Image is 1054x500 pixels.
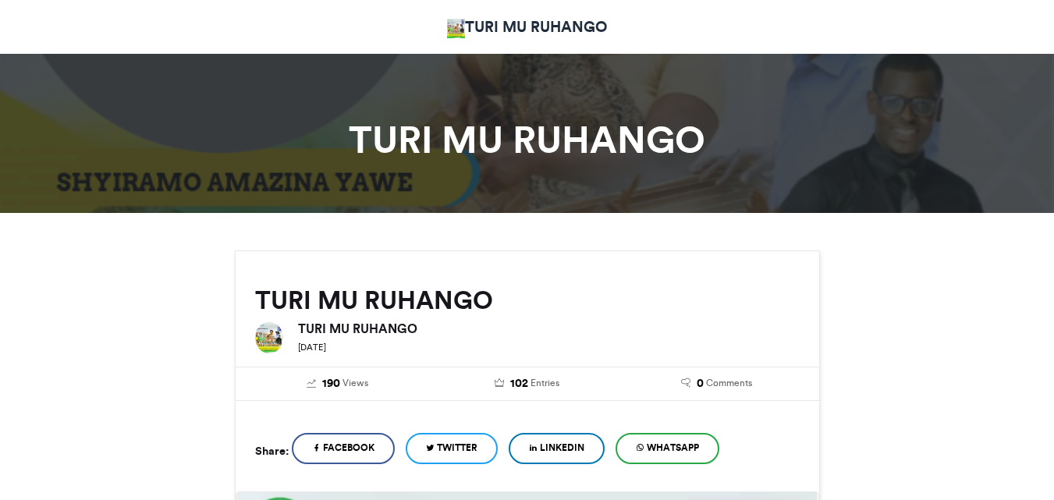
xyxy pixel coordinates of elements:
a: WhatsApp [616,433,719,464]
a: 190 Views [255,375,421,392]
small: [DATE] [298,342,326,353]
span: Twitter [437,441,477,455]
span: Facebook [323,441,374,455]
span: Entries [531,376,559,390]
span: 190 [322,375,340,392]
img: Valens Ntirenganya [447,19,465,38]
a: Twitter [406,433,498,464]
span: 102 [510,375,528,392]
h2: TURI MU RUHANGO [255,286,800,314]
h6: TURI MU RUHANGO [298,322,800,335]
img: TURI MU RUHANGO [255,322,284,353]
a: 102 Entries [444,375,610,392]
span: LinkedIn [540,441,584,455]
span: WhatsApp [647,441,699,455]
a: LinkedIn [509,433,605,464]
span: Views [342,376,368,390]
a: 0 Comments [633,375,800,392]
h5: Share: [255,441,289,461]
span: Comments [706,376,752,390]
a: Facebook [292,433,395,464]
span: 0 [697,375,704,392]
a: TURI MU RUHANGO [447,16,607,38]
h1: TURI MU RUHANGO [94,121,960,158]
